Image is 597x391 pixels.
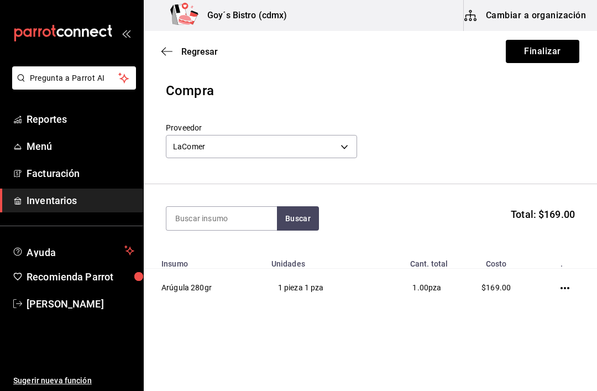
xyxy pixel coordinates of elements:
[198,9,287,22] h3: Goy´s Bistro (cdmx)
[265,269,373,307] td: 1 pieza 1 pza
[454,253,537,269] th: Costo
[27,296,134,311] span: [PERSON_NAME]
[506,40,579,63] button: Finalizar
[166,135,357,158] div: LaComer
[181,46,218,57] span: Regresar
[277,206,319,231] button: Buscar
[144,269,265,307] td: Arúgula 280gr
[166,207,277,230] input: Buscar insumo
[27,244,120,257] span: Ayuda
[27,269,134,284] span: Recomienda Parrot
[538,253,597,269] th: .
[27,193,134,208] span: Inventarios
[412,283,428,292] span: 1.00
[144,253,265,269] th: Insumo
[161,46,218,57] button: Regresar
[166,81,575,101] div: Compra
[373,253,455,269] th: Cant. total
[122,29,130,38] button: open_drawer_menu
[373,269,455,307] td: pza
[13,375,134,387] span: Sugerir nueva función
[265,253,373,269] th: Unidades
[30,72,119,84] span: Pregunta a Parrot AI
[12,66,136,90] button: Pregunta a Parrot AI
[511,207,575,222] span: Total: $169.00
[27,166,134,181] span: Facturación
[8,80,136,92] a: Pregunta a Parrot AI
[27,112,134,127] span: Reportes
[166,124,357,132] label: Proveedor
[481,283,511,292] span: $169.00
[27,139,134,154] span: Menú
